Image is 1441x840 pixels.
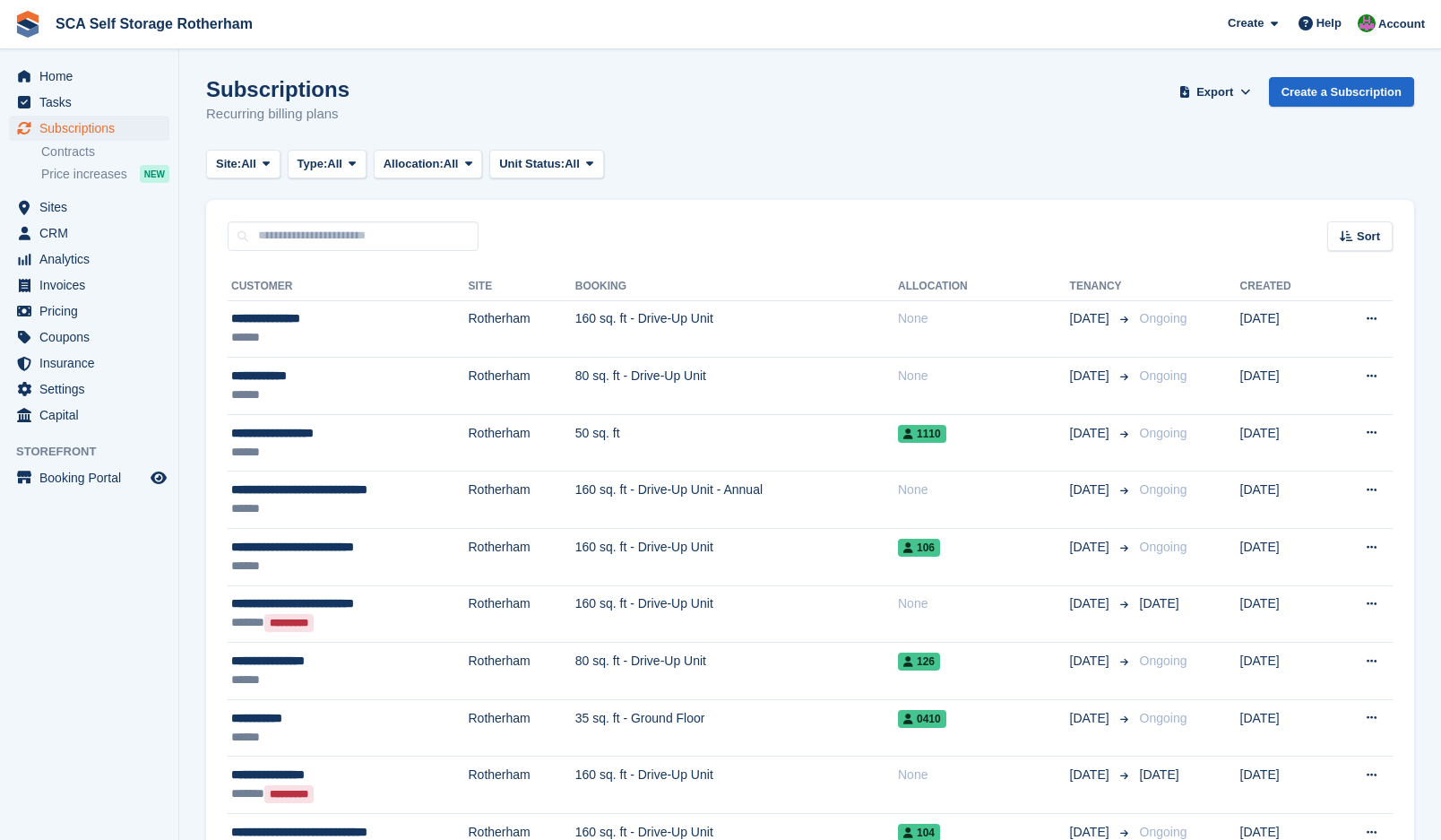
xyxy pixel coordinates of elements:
[489,150,603,179] button: Unit Status: All
[148,467,169,489] a: Preview store
[9,299,169,324] a: menu
[1070,424,1113,443] span: [DATE]
[39,403,147,428] span: Capital
[9,247,169,272] a: menu
[1070,766,1113,784] span: [DATE]
[575,472,898,529] td: 160 sq. ft - Drive-Up Unit - Annual
[1070,709,1113,728] span: [DATE]
[575,273,898,301] th: Booking
[1140,368,1187,383] span: Ongoing
[1140,825,1187,839] span: Ongoing
[469,273,575,301] th: Site
[9,221,169,246] a: menu
[1196,83,1233,101] span: Export
[898,273,1070,301] th: Allocation
[898,309,1070,328] div: None
[1240,643,1328,700] td: [DATE]
[241,155,256,173] span: All
[39,90,147,115] span: Tasks
[898,425,946,443] span: 1110
[14,11,41,38] img: stora-icon-8386f47178a22dfd0bd8f6a31ec36ba5ce8667c1dd55bd0f319d3a0aa187defe.svg
[206,150,280,179] button: Site: All
[1240,358,1328,415] td: [DATE]
[898,653,940,671] span: 126
[469,414,575,472] td: Rotherham
[575,414,898,472] td: 50 sq. ft
[39,195,147,220] span: Sites
[206,77,349,101] h1: Subscriptions
[575,585,898,643] td: 160 sq. ft - Drive-Up Unit
[1140,311,1187,325] span: Ongoing
[1140,540,1187,554] span: Ongoing
[9,116,169,141] a: menu
[499,155,565,173] span: Unit Status:
[288,150,367,179] button: Type: All
[1070,594,1113,613] span: [DATE]
[1316,14,1342,32] span: Help
[9,64,169,89] a: menu
[41,166,127,183] span: Price increases
[9,325,169,350] a: menu
[384,155,444,173] span: Allocation:
[9,195,169,220] a: menu
[39,247,147,272] span: Analytics
[1070,273,1133,301] th: Tenancy
[9,90,169,115] a: menu
[575,529,898,586] td: 160 sq. ft - Drive-Up Unit
[1140,711,1187,725] span: Ongoing
[298,155,328,173] span: Type:
[39,221,147,246] span: CRM
[1176,77,1255,107] button: Export
[228,273,469,301] th: Customer
[1240,757,1328,814] td: [DATE]
[575,699,898,757] td: 35 sq. ft - Ground Floor
[1140,596,1179,611] span: [DATE]
[140,165,169,183] div: NEW
[1228,14,1264,32] span: Create
[1140,426,1187,440] span: Ongoing
[39,325,147,350] span: Coupons
[41,164,169,184] a: Price increases NEW
[39,377,147,402] span: Settings
[898,594,1070,613] div: None
[1240,414,1328,472] td: [DATE]
[1070,481,1113,499] span: [DATE]
[1358,14,1376,32] img: Sarah Race
[469,757,575,814] td: Rotherham
[39,465,147,490] span: Booking Portal
[1140,654,1187,668] span: Ongoing
[9,351,169,376] a: menu
[1240,300,1328,358] td: [DATE]
[9,273,169,298] a: menu
[374,150,483,179] button: Allocation: All
[1240,699,1328,757] td: [DATE]
[469,699,575,757] td: Rotherham
[1240,472,1328,529] td: [DATE]
[469,643,575,700] td: Rotherham
[48,9,260,39] a: SCA Self Storage Rotherham
[39,299,147,324] span: Pricing
[898,766,1070,784] div: None
[39,116,147,141] span: Subscriptions
[216,155,241,173] span: Site:
[1070,367,1113,385] span: [DATE]
[39,351,147,376] span: Insurance
[1240,529,1328,586] td: [DATE]
[1378,15,1425,33] span: Account
[565,155,580,173] span: All
[575,300,898,358] td: 160 sq. ft - Drive-Up Unit
[1240,585,1328,643] td: [DATE]
[9,465,169,490] a: menu
[1070,652,1113,671] span: [DATE]
[898,367,1070,385] div: None
[898,710,946,728] span: 0410
[1269,77,1414,107] a: Create a Subscription
[39,273,147,298] span: Invoices
[898,481,1070,499] div: None
[1357,228,1380,246] span: Sort
[469,529,575,586] td: Rotherham
[9,377,169,402] a: menu
[469,472,575,529] td: Rotherham
[327,155,342,173] span: All
[575,643,898,700] td: 80 sq. ft - Drive-Up Unit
